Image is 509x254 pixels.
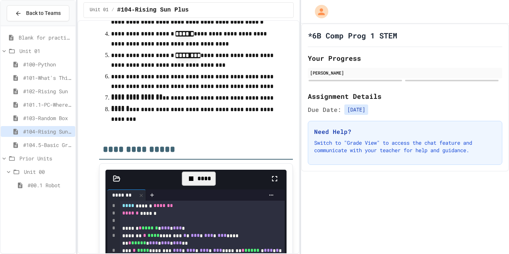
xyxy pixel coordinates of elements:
span: Back to Teams [26,9,61,17]
div: My Account [307,3,330,20]
h1: *6B Comp Prog 1 STEM [308,30,397,41]
span: #102-Rising Sun [23,87,72,95]
span: Unit 00 [24,168,72,176]
button: Back to Teams [7,5,69,21]
span: Blank for practice [19,34,72,41]
span: #104.5-Basic Graphics Review [23,141,72,149]
span: Due Date: [308,105,341,114]
span: #104-Rising Sun Plus [23,128,72,135]
span: #00.1 Robot [28,181,72,189]
span: #103-Random Box [23,114,72,122]
div: [PERSON_NAME] [310,69,500,76]
span: Unit 01 [90,7,108,13]
span: #101-What's This ?? [23,74,72,82]
span: #100-Python [23,60,72,68]
p: Switch to "Grade View" to access the chat feature and communicate with your teacher for help and ... [314,139,496,154]
h2: Assignment Details [308,91,502,101]
span: #104-Rising Sun Plus [117,6,189,15]
h3: Need Help? [314,127,496,136]
span: #101.1-PC-Where am I? [23,101,72,109]
span: [DATE] [344,104,368,115]
h2: Your Progress [308,53,502,63]
span: Unit 01 [19,47,72,55]
span: Prior Units [19,154,72,162]
span: / [111,7,114,13]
